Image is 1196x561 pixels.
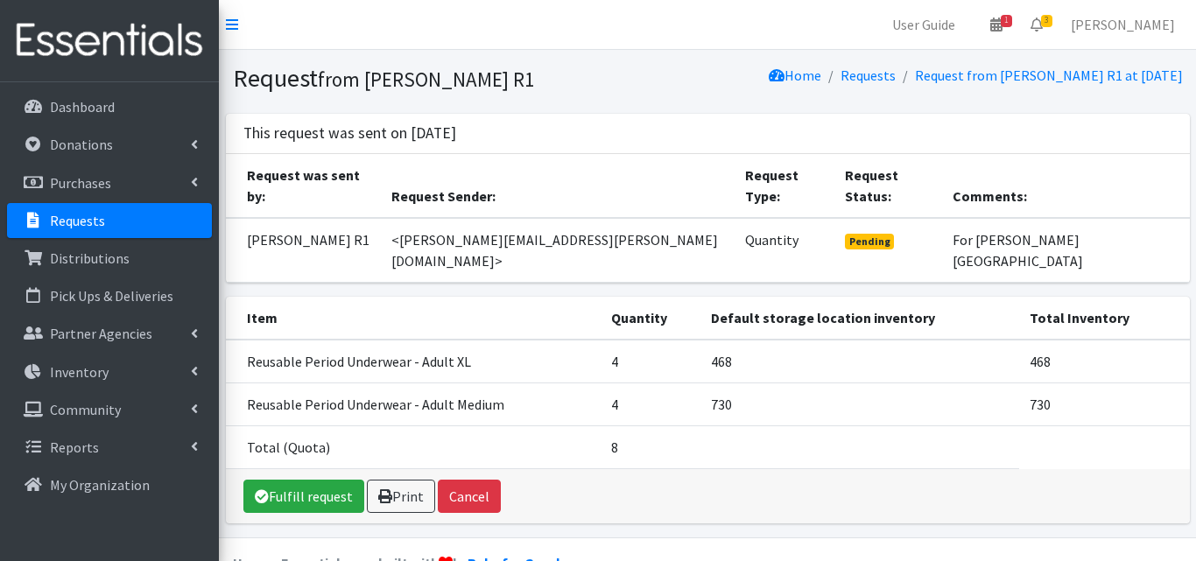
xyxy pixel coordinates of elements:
p: Distributions [50,249,130,267]
td: Reusable Period Underwear - Adult Medium [226,382,601,425]
a: Purchases [7,165,212,200]
span: 3 [1041,15,1052,27]
p: Requests [50,212,105,229]
a: Requests [7,203,212,238]
td: Quantity [735,218,834,283]
a: Partner Agencies [7,316,212,351]
a: Distributions [7,241,212,276]
a: User Guide [878,7,969,42]
p: Purchases [50,174,111,192]
td: 730 [1019,382,1190,425]
td: 468 [700,340,1019,383]
td: 468 [1019,340,1190,383]
p: My Organization [50,476,150,494]
td: 4 [601,382,700,425]
a: Reports [7,430,212,465]
a: Print [367,480,435,513]
a: Request from [PERSON_NAME] R1 at [DATE] [915,67,1183,84]
th: Comments: [942,154,1190,218]
th: Request was sent by: [226,154,382,218]
th: Total Inventory [1019,297,1190,340]
p: Community [50,401,121,418]
a: Home [769,67,821,84]
a: 3 [1017,7,1057,42]
a: Requests [841,67,896,84]
a: My Organization [7,467,212,502]
a: Pick Ups & Deliveries [7,278,212,313]
a: Donations [7,127,212,162]
th: Default storage location inventory [700,297,1019,340]
a: [PERSON_NAME] [1057,7,1189,42]
p: Inventory [50,363,109,381]
a: Inventory [7,354,212,389]
td: Reusable Period Underwear - Adult XL [226,340,601,383]
small: from [PERSON_NAME] R1 [318,67,534,92]
td: 8 [601,425,700,468]
td: [PERSON_NAME] R1 [226,218,382,283]
a: Dashboard [7,89,212,124]
p: Donations [50,136,113,153]
th: Quantity [601,297,700,340]
span: 1 [1001,15,1012,27]
th: Item [226,297,601,340]
th: Request Type: [735,154,834,218]
span: Pending [845,234,895,249]
td: 730 [700,382,1019,425]
h3: This request was sent on [DATE] [243,124,456,143]
p: Reports [50,438,99,456]
td: <[PERSON_NAME][EMAIL_ADDRESS][PERSON_NAME][DOMAIN_NAME]> [381,218,734,283]
p: Pick Ups & Deliveries [50,287,173,305]
th: Request Status: [834,154,942,218]
img: HumanEssentials [7,11,212,70]
a: Community [7,392,212,427]
a: 1 [976,7,1017,42]
button: Cancel [438,480,501,513]
td: For [PERSON_NAME][GEOGRAPHIC_DATA] [942,218,1190,283]
h1: Request [233,63,701,94]
p: Partner Agencies [50,325,152,342]
a: Fulfill request [243,480,364,513]
td: 4 [601,340,700,383]
th: Request Sender: [381,154,734,218]
td: Total (Quota) [226,425,601,468]
p: Dashboard [50,98,115,116]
